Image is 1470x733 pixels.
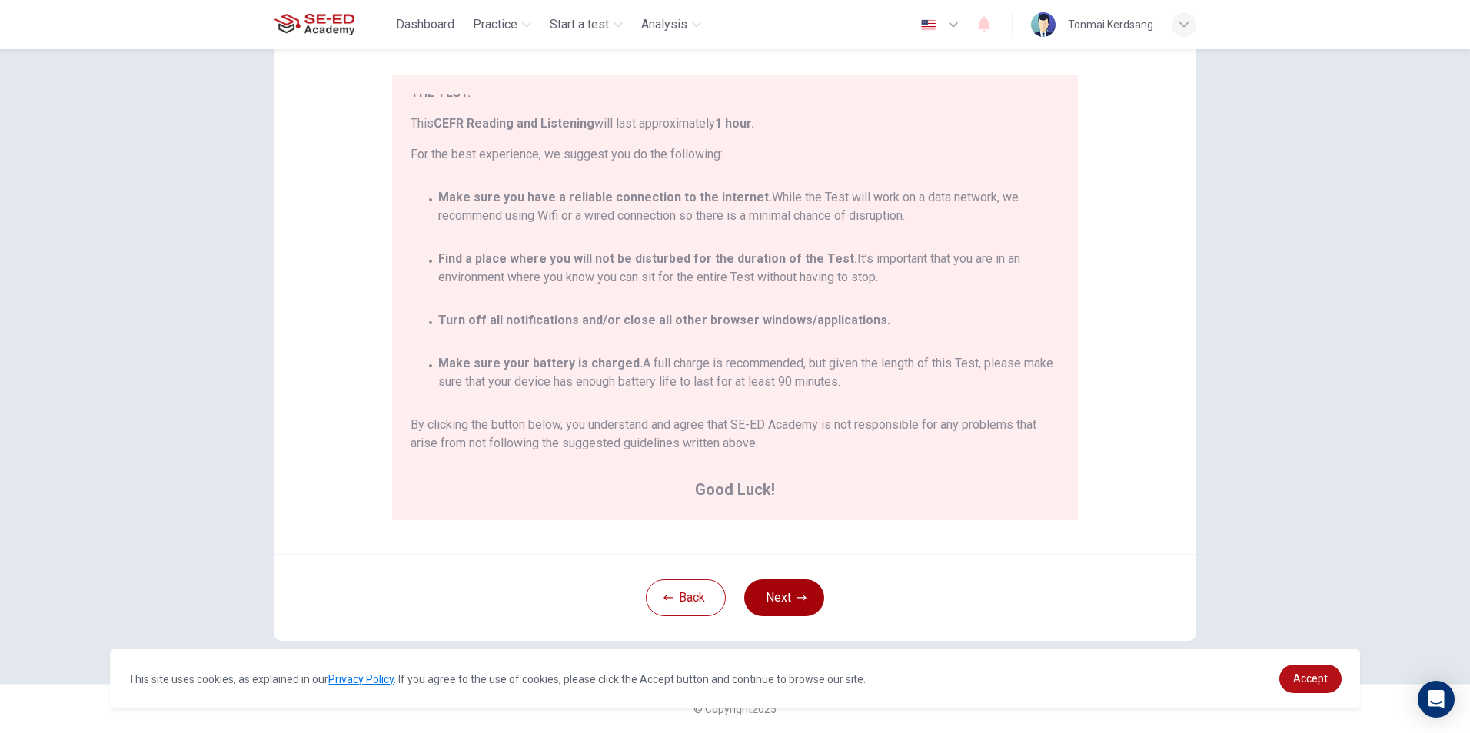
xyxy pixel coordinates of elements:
div: cookieconsent [110,649,1359,708]
div: Open Intercom Messenger [1418,681,1455,718]
strong: 1 hour. [715,116,754,131]
button: Next [744,579,824,616]
span: Practice [473,15,517,34]
button: Dashboard [390,11,461,38]
img: en [919,19,938,31]
span: Good Luck! [411,477,1059,502]
div: Tonmai Kerdsang [1068,15,1153,34]
button: Back [646,579,726,616]
span: For the best experience, we suggest you do the following: [411,145,1059,164]
span: © Copyright 2025 [693,703,777,715]
span: This will last approximately [411,114,1059,133]
strong: CEFR Reading and Listening [434,116,594,131]
span: Start a test [550,15,609,34]
strong: Make sure you have a reliable connection to the internet. [438,190,772,204]
img: SE-ED Academy logo [274,9,354,40]
span: A full charge is recommended, but given the length of this Test, please make sure that your devic... [438,354,1059,391]
button: Analysis [635,11,707,38]
span: Analysis [641,15,687,34]
img: Profile picture [1031,12,1056,37]
span: By clicking the button below, you understand and agree that SE-ED Academy is not responsible for ... [411,416,1059,453]
strong: Make sure your battery is charged. [438,356,643,370]
span: Accept [1293,672,1328,685]
span: It’s important that you are in an environment where you know you can sit for the entire Test with... [438,250,1059,287]
span: This site uses cookies, as explained in our . If you agree to the use of cookies, please click th... [128,673,866,685]
strong: Find a place where you will not be disturbed for the duration of the Test. [438,251,857,266]
a: SE-ED Academy logo [274,9,390,40]
span: While the Test will work on a data network, we recommend using Wifi or a wired connection so ther... [438,188,1059,225]
a: dismiss cookie message [1279,665,1342,693]
strong: Turn off all notifications and/or close all other browser windows/applications. [438,313,890,327]
span: Dashboard [396,15,454,34]
a: Privacy Policy [328,673,394,685]
button: Practice [467,11,537,38]
button: Start a test [544,11,629,38]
